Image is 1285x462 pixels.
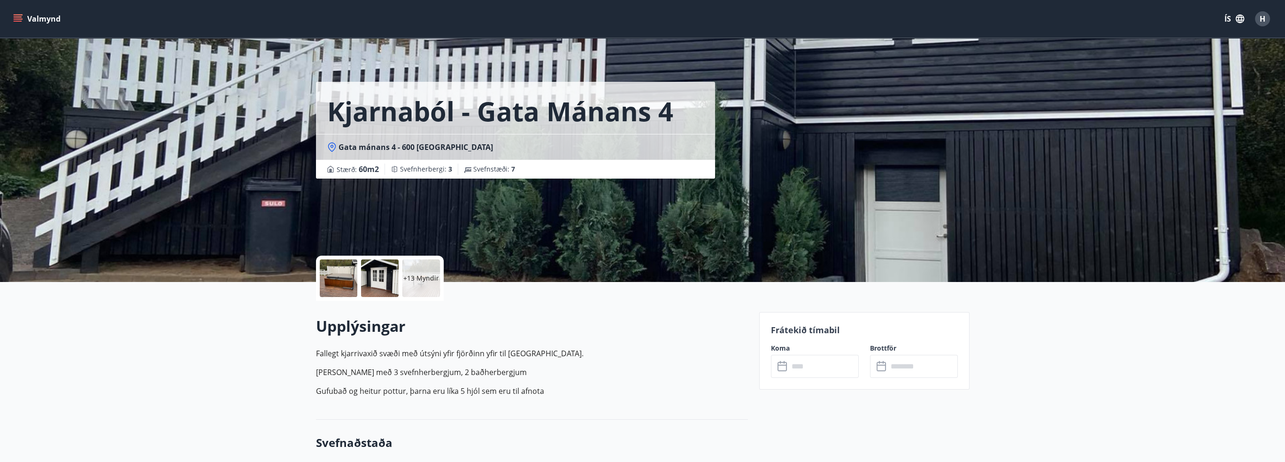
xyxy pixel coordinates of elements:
label: Koma [771,344,859,353]
span: Svefnstæði : [473,164,515,174]
span: 60 m2 [359,164,379,174]
button: ÍS [1219,10,1249,27]
p: [PERSON_NAME] með 3 svefnherbergjum, 2 baðherbergjum [316,367,748,378]
span: Stærð : [337,164,379,175]
p: Gufubað og heitur pottur, þarna eru líka 5 hjól sem eru til afnota [316,385,748,397]
button: H [1251,8,1274,30]
p: Frátekið tímabil [771,324,958,336]
h1: Kjarnaból - Gata mánans 4 [327,93,673,129]
h3: Svefnaðstaða [316,435,748,451]
span: Gata mánans 4 - 600 [GEOGRAPHIC_DATA] [339,142,493,152]
p: Fallegt kjarrivaxið svæði með útsýni yfir fjörðinn yfir til [GEOGRAPHIC_DATA]. [316,348,748,359]
span: H [1260,14,1265,24]
span: 3 [448,164,452,173]
span: Svefnherbergi : [400,164,452,174]
p: +13 Myndir [403,274,439,283]
button: menu [11,10,64,27]
h2: Upplýsingar [316,316,748,337]
label: Brottför [870,344,958,353]
span: 7 [511,164,515,173]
